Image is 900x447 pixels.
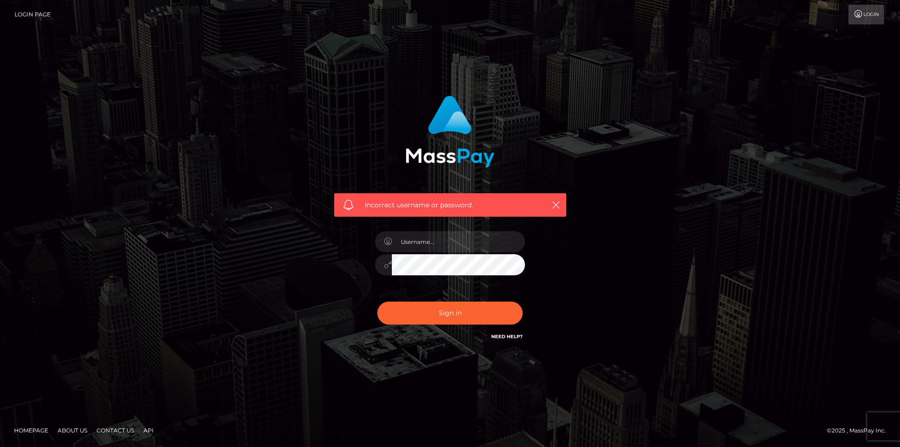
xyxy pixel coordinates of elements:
[15,5,51,24] a: Login Page
[392,231,525,252] input: Username...
[491,333,523,340] a: Need Help?
[827,425,893,436] div: © 2025 , MassPay Inc.
[848,5,884,24] a: Login
[54,423,91,438] a: About Us
[405,96,495,167] img: MassPay Login
[377,302,523,325] button: Sign in
[10,423,52,438] a: Homepage
[365,200,536,210] span: Incorrect username or password.
[93,423,138,438] a: Contact Us
[140,423,157,438] a: API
